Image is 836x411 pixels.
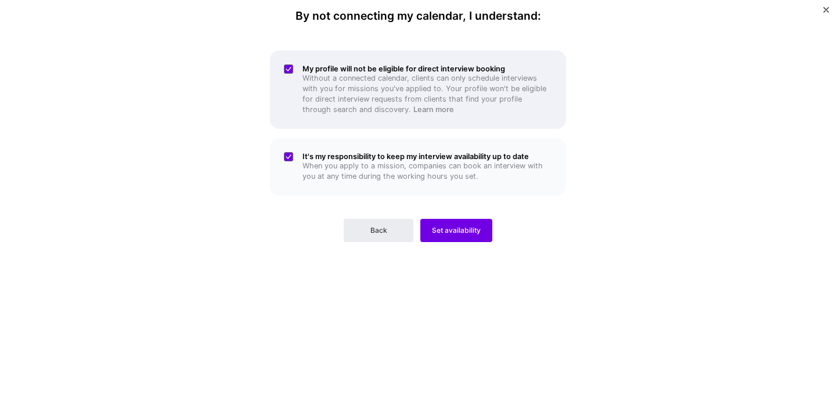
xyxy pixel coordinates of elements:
button: Close [823,7,829,19]
button: Back [344,219,413,242]
span: Set availability [432,225,481,236]
a: Learn more [413,105,454,114]
p: When you apply to a mission, companies can book an interview with you at any time during the work... [302,161,552,182]
h4: By not connecting my calendar, I understand: [296,9,541,23]
span: Back [370,225,387,236]
p: Without a connected calendar, clients can only schedule interviews with you for missions you've a... [302,73,552,115]
button: Set availability [420,219,492,242]
h5: My profile will not be eligible for direct interview booking [302,64,552,73]
h5: It's my responsibility to keep my interview availability up to date [302,152,552,161]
